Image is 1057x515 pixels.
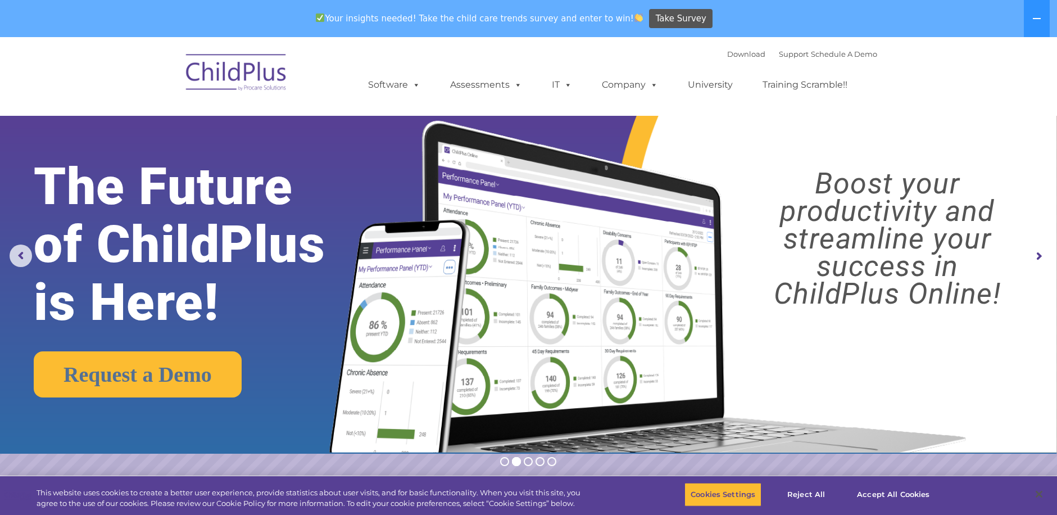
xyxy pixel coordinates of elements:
span: Phone number [156,120,204,129]
a: University [677,74,744,96]
a: Assessments [439,74,533,96]
a: Software [357,74,432,96]
rs-layer: The Future of ChildPlus is Here! [34,158,371,332]
a: IT [541,74,583,96]
img: ✅ [316,13,324,22]
span: Last name [156,74,190,83]
a: Training Scramble!! [751,74,859,96]
font: | [727,49,877,58]
span: Your insights needed! Take the child care trends survey and enter to win! [311,7,648,29]
span: Take Survey [656,9,706,29]
button: Reject All [771,483,841,507]
a: Support [779,49,809,58]
div: This website uses cookies to create a better user experience, provide statistics about user visit... [37,487,582,509]
a: Schedule A Demo [811,49,877,58]
rs-layer: Boost your productivity and streamline your success in ChildPlus Online! [731,170,1044,308]
img: ChildPlus by Procare Solutions [180,46,293,102]
a: Request a Demo [34,351,242,397]
a: Company [591,74,669,96]
button: Cookies Settings [684,483,761,507]
img: 👏 [634,13,643,22]
button: Accept All Cookies [851,483,936,507]
button: Close [1027,482,1051,507]
a: Take Survey [649,9,713,29]
a: Download [727,49,765,58]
